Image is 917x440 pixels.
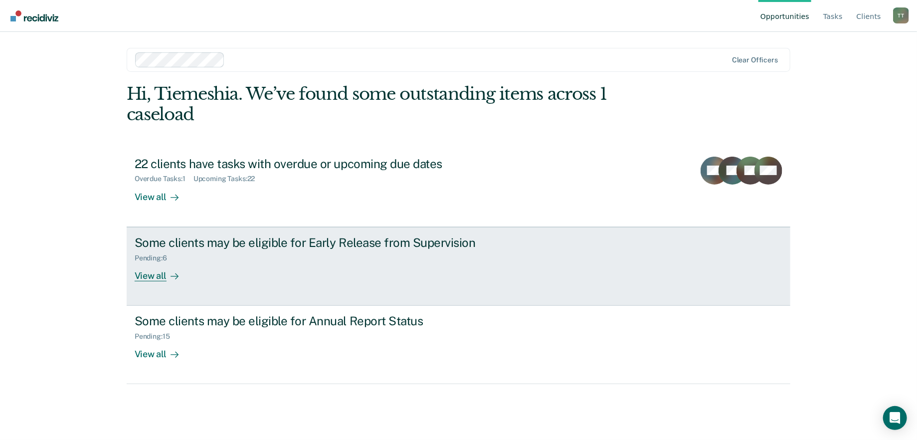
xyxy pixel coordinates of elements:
[127,227,790,306] a: Some clients may be eligible for Early Release from SupervisionPending:6View all
[127,149,790,227] a: 22 clients have tasks with overdue or upcoming due datesOverdue Tasks:1Upcoming Tasks:22View all
[127,306,790,384] a: Some clients may be eligible for Annual Report StatusPending:15View all
[893,7,909,23] div: T T
[135,175,193,183] div: Overdue Tasks : 1
[135,341,190,360] div: View all
[135,157,485,171] div: 22 clients have tasks with overdue or upcoming due dates
[135,262,190,281] div: View all
[732,56,778,64] div: Clear officers
[883,406,907,430] div: Open Intercom Messenger
[10,10,58,21] img: Recidiviz
[893,7,909,23] button: Profile dropdown button
[135,332,178,341] div: Pending : 15
[135,235,485,250] div: Some clients may be eligible for Early Release from Supervision
[127,84,658,125] div: Hi, Tiemeshia. We’ve found some outstanding items across 1 caseload
[193,175,263,183] div: Upcoming Tasks : 22
[135,254,175,262] div: Pending : 6
[135,314,485,328] div: Some clients may be eligible for Annual Report Status
[135,183,190,203] div: View all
